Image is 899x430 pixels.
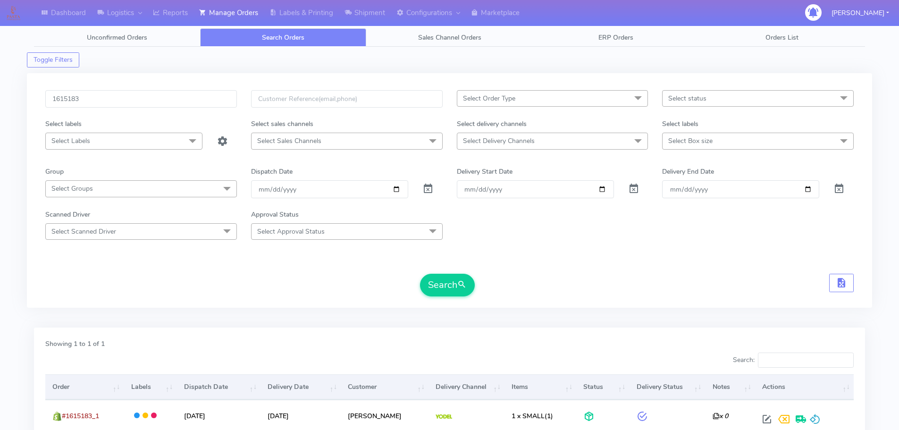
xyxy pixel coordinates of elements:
label: Scanned Driver [45,210,90,219]
th: Labels: activate to sort column ascending [124,374,176,400]
span: Select Delivery Channels [463,136,535,145]
input: Order Id [45,90,237,108]
input: Customer Reference(email,phone) [251,90,443,108]
label: Delivery End Date [662,167,714,177]
label: Select labels [662,119,698,129]
label: Select sales channels [251,119,313,129]
th: Dispatch Date: activate to sort column ascending [177,374,261,400]
button: [PERSON_NAME] [824,3,896,23]
label: Approval Status [251,210,299,219]
img: Yodel [436,414,452,419]
th: Customer: activate to sort column ascending [341,374,428,400]
span: Orders List [765,33,798,42]
th: Delivery Status: activate to sort column ascending [629,374,705,400]
span: Select status [668,94,706,103]
i: x 0 [713,412,728,421]
input: Search: [758,353,854,368]
span: Select Scanned Driver [51,227,116,236]
label: Showing 1 to 1 of 1 [45,339,105,349]
th: Status: activate to sort column ascending [576,374,629,400]
label: Dispatch Date [251,167,293,177]
th: Delivery Channel: activate to sort column ascending [428,374,504,400]
span: Select Groups [51,184,93,193]
span: Select Box size [668,136,713,145]
span: Select Order Type [463,94,515,103]
ul: Tabs [34,28,865,47]
label: Search: [733,353,854,368]
span: Unconfirmed Orders [87,33,147,42]
span: Select Sales Channels [257,136,321,145]
span: 1 x SMALL [512,412,545,421]
th: Notes: activate to sort column ascending [705,374,755,400]
span: (1) [512,412,553,421]
th: Delivery Date: activate to sort column ascending [260,374,341,400]
span: #1615183_1 [62,412,99,421]
button: Toggle Filters [27,52,79,67]
img: shopify.png [52,412,62,421]
label: Select labels [45,119,82,129]
span: ERP Orders [598,33,633,42]
span: Select Labels [51,136,90,145]
label: Group [45,167,64,177]
label: Select delivery channels [457,119,527,129]
label: Delivery Start Date [457,167,513,177]
span: Select Approval Status [257,227,325,236]
span: Search Orders [262,33,304,42]
th: Order: activate to sort column ascending [45,374,124,400]
button: Search [420,274,475,296]
th: Actions: activate to sort column ascending [755,374,854,400]
th: Items: activate to sort column ascending [504,374,576,400]
span: Sales Channel Orders [418,33,481,42]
